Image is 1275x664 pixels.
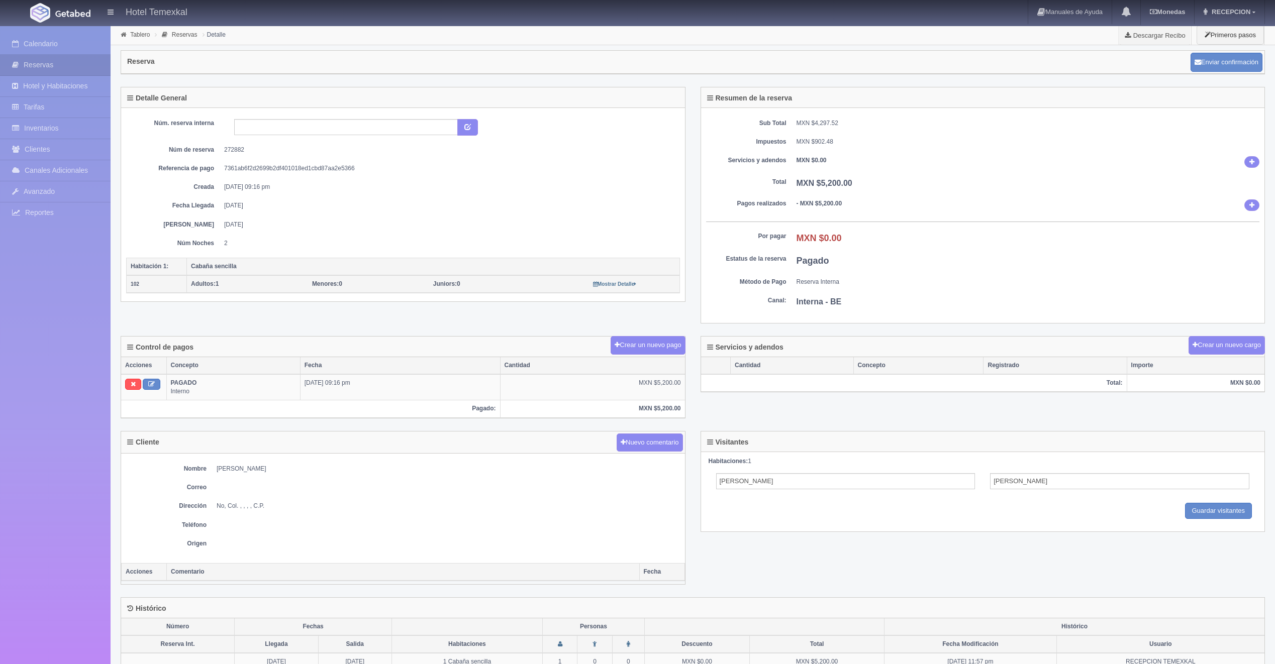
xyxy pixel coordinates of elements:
a: Descargar Recibo [1119,25,1191,45]
td: Interno [166,374,300,400]
th: Cantidad [500,357,685,374]
th: Salida [318,635,391,653]
b: - MXN $5,200.00 [797,200,842,207]
dt: Referencia de pago [134,164,214,173]
dd: Reserva Interna [797,278,1260,286]
dd: No, Col. , , , , C.P. [217,502,680,510]
th: Fecha [300,357,500,374]
th: Acciones [121,357,166,374]
h4: Visitantes [707,438,749,446]
strong: Adultos: [191,280,216,287]
dt: Origen [126,539,207,548]
img: Getabed [55,10,90,17]
th: Histórico [885,618,1264,635]
th: Llegada [235,635,318,653]
dd: MXN $4,297.52 [797,119,1260,128]
dd: [PERSON_NAME] [217,465,680,473]
dt: Fecha Llegada [134,201,214,210]
th: Pagado: [121,400,500,417]
dd: 2 [224,239,672,248]
th: Número [121,618,235,635]
td: MXN $5,200.00 [500,374,685,400]
th: Fecha [639,563,684,581]
button: Nuevo comentario [617,433,683,452]
dt: [PERSON_NAME] [134,220,214,229]
th: Reserva Int. [121,635,235,653]
dt: Método de Pago [706,278,787,286]
strong: Habitaciones: [709,458,748,465]
input: Guardar visitantes [1185,503,1252,519]
dd: MXN $902.48 [797,138,1260,146]
strong: Menores: [312,280,339,287]
th: Usuario [1056,635,1264,653]
th: Concepto [853,357,984,374]
button: Enviar confirmación [1191,53,1262,72]
h4: Histórico [127,605,166,612]
td: [DATE] 09:16 pm [300,374,500,400]
h4: Hotel Temexkal [126,5,187,18]
img: Getabed [30,3,50,23]
h4: Resumen de la reserva [707,94,793,102]
b: Habitación 1: [131,263,168,270]
dt: Impuestos [706,138,787,146]
dd: 272882 [224,146,672,154]
th: Personas [542,618,644,635]
span: 0 [433,280,460,287]
button: Crear un nuevo cargo [1189,336,1265,355]
dt: Por pagar [706,232,787,241]
th: Fecha Modificación [885,635,1057,653]
dt: Nombre [126,465,207,473]
div: 1 [709,457,1257,466]
li: Detalle [200,30,228,39]
dt: Núm Noches [134,239,214,248]
th: Habitaciones [391,635,542,653]
th: Cantidad [731,357,854,374]
dt: Dirección [126,502,207,510]
th: Total: [701,374,1127,392]
a: Reservas [172,31,198,38]
b: MXN $0.00 [797,157,827,164]
a: Tablero [130,31,150,38]
th: Concepto [166,357,300,374]
dt: Estatus de la reserva [706,255,787,263]
h4: Detalle General [127,94,187,102]
button: Crear un nuevo pago [611,336,685,355]
dd: [DATE] 09:16 pm [224,183,672,191]
th: Importe [1127,357,1264,374]
dd: [DATE] [224,220,672,229]
dt: Canal: [706,296,787,305]
input: Nombre del Adulto [716,473,975,489]
h4: Control de pagos [127,344,193,351]
th: Descuento [644,635,749,653]
dt: Creada [134,183,214,191]
th: MXN $5,200.00 [500,400,685,417]
span: RECEPCION [1209,8,1250,16]
th: Registrado [984,357,1127,374]
dt: Núm. reserva interna [134,119,214,128]
b: PAGADO [171,379,197,386]
b: MXN $0.00 [797,233,842,243]
th: MXN $0.00 [1127,374,1264,392]
b: Pagado [797,256,829,266]
b: Monedas [1150,8,1185,16]
h4: Servicios y adendos [707,344,783,351]
dd: [DATE] [224,201,672,210]
th: Comentario [167,563,640,581]
dt: Servicios y adendos [706,156,787,165]
th: Fechas [235,618,392,635]
th: Total [750,635,885,653]
dt: Correo [126,483,207,492]
h4: Reserva [127,58,155,65]
h4: Cliente [127,438,159,446]
span: 0 [312,280,342,287]
dt: Núm de reserva [134,146,214,154]
small: Mostrar Detalle [593,281,637,287]
dt: Teléfono [126,521,207,529]
dt: Pagos realizados [706,199,787,208]
button: Primeros pasos [1197,25,1264,45]
dt: Total [706,178,787,186]
strong: Juniors: [433,280,457,287]
b: Interna - BE [797,297,842,306]
b: MXN $5,200.00 [797,179,852,187]
input: Apellidos del Adulto [990,473,1249,489]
